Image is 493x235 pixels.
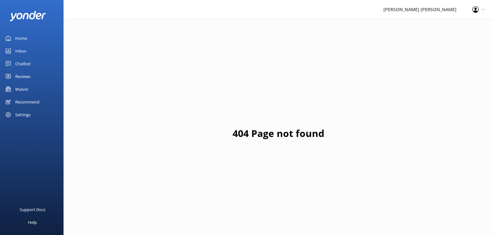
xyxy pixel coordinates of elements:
div: Inbox [15,45,26,57]
div: Support Docs [20,203,45,216]
div: Home [15,32,27,45]
div: Waiver [15,83,28,96]
div: Reviews [15,70,30,83]
h1: 404 Page not found [233,126,324,141]
div: Help [28,216,37,229]
div: Settings [15,108,30,121]
div: Chatbot [15,57,31,70]
img: yonder-white-logo.png [10,11,46,21]
div: Recommend [15,96,39,108]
